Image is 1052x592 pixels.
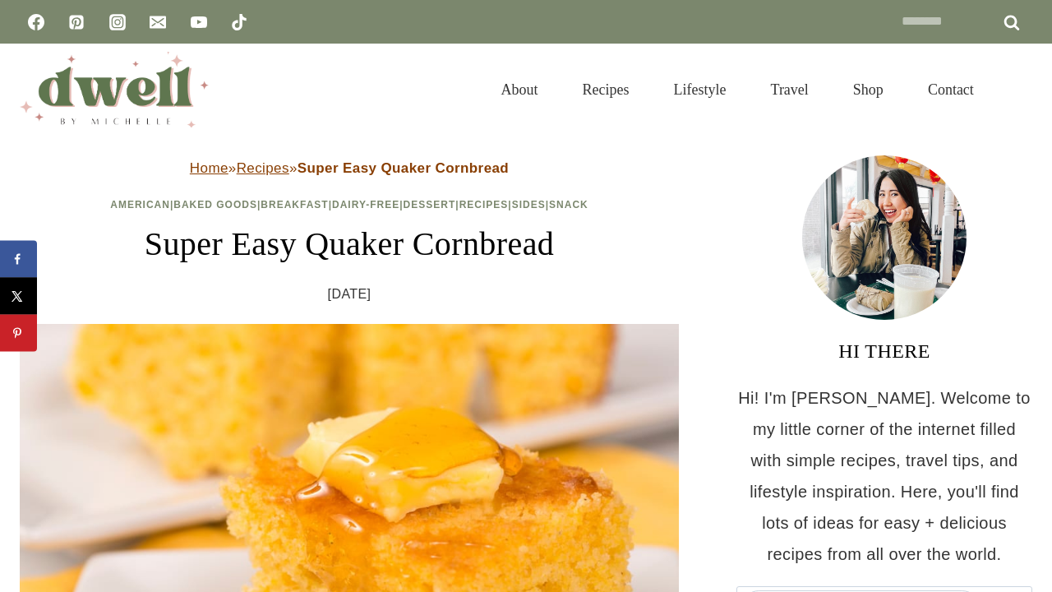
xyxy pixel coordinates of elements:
[190,160,228,176] a: Home
[20,52,209,127] img: DWELL by michelle
[173,199,257,210] a: Baked Goods
[110,199,588,210] span: | | | | | | |
[906,61,996,118] a: Contact
[190,160,509,176] span: » »
[479,61,996,118] nav: Primary Navigation
[332,199,399,210] a: Dairy-Free
[60,6,93,39] a: Pinterest
[20,6,53,39] a: Facebook
[328,282,371,307] time: [DATE]
[261,199,328,210] a: Breakfast
[831,61,906,118] a: Shop
[736,336,1032,366] h3: HI THERE
[404,199,456,210] a: Dessert
[141,6,174,39] a: Email
[459,199,509,210] a: Recipes
[479,61,561,118] a: About
[749,61,831,118] a: Travel
[110,199,170,210] a: American
[223,6,256,39] a: TikTok
[1004,76,1032,104] button: View Search Form
[182,6,215,39] a: YouTube
[736,382,1032,570] p: Hi! I'm [PERSON_NAME]. Welcome to my little corner of the internet filled with simple recipes, tr...
[512,199,546,210] a: Sides
[101,6,134,39] a: Instagram
[20,220,679,269] h1: Super Easy Quaker Cornbread
[237,160,289,176] a: Recipes
[652,61,749,118] a: Lifestyle
[561,61,652,118] a: Recipes
[549,199,588,210] a: Snack
[298,160,509,176] strong: Super Easy Quaker Cornbread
